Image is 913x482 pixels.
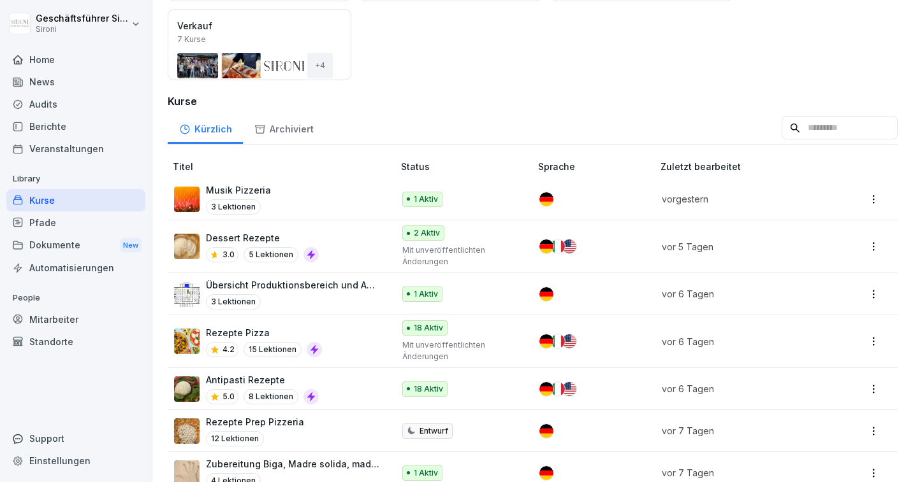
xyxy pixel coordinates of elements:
[174,329,200,354] img: tz25f0fmpb70tuguuhxz5i1d.png
[174,281,200,307] img: yywuv9ckt9ax3nq56adns8w7.png
[562,239,576,253] img: us.svg
[539,192,553,206] img: de.svg
[6,169,145,189] p: Library
[402,339,518,362] p: Mit unveröffentlichten Änderungen
[168,94,898,109] h3: Kurse
[402,245,518,267] p: Mit unveröffentlichten Änderungen
[414,194,438,205] p: 1 Aktiv
[36,25,129,34] p: Sironi
[414,288,438,300] p: 1 Aktiv
[6,330,145,353] a: Standorte
[6,427,145,450] div: Support
[662,192,822,206] p: vorgestern
[414,322,443,334] p: 18 Aktiv
[414,383,443,395] p: 18 Aktiv
[6,234,145,257] div: Dokumente
[539,287,553,301] img: de.svg
[6,211,145,234] a: Pfade
[173,160,396,173] p: Titel
[168,9,351,80] a: Verkauf7 Kurse+4
[551,334,565,348] img: it.svg
[414,227,440,239] p: 2 Aktiv
[307,53,333,78] div: + 4
[661,160,837,173] p: Zuletzt bearbeitet
[223,249,235,260] p: 3.0
[420,425,448,437] p: Entwurf
[206,278,381,292] p: Übersicht Produktionsbereich und Abläufe
[538,160,655,173] p: Sprache
[6,288,145,308] p: People
[539,382,553,396] img: de.svg
[168,111,243,144] a: Kürzlich
[551,239,565,253] img: it.svg
[244,342,302,357] p: 15 Lektionen
[223,344,235,355] p: 4.2
[177,34,206,45] p: 7 Kurse
[6,138,145,160] a: Veranstaltungen
[6,234,145,257] a: DokumenteNew
[562,334,576,348] img: us.svg
[662,287,822,301] p: vor 6 Tagen
[662,240,822,253] p: vor 5 Tagen
[174,234,200,259] img: fr9tmtynacnbc68n3kf2tpkd.png
[6,308,145,330] a: Mitarbeiter
[662,335,822,348] p: vor 6 Tagen
[6,257,145,279] a: Automatisierungen
[244,389,298,404] p: 8 Lektionen
[206,294,261,309] p: 3 Lektionen
[414,467,438,479] p: 1 Aktiv
[206,183,271,197] p: Musik Pizzeria
[206,326,322,339] p: Rezepte Pizza
[36,13,129,24] p: Geschäftsführer Sironi
[243,111,325,144] a: Archiviert
[206,231,319,245] p: Dessert Rezepte
[551,382,565,396] img: it.svg
[223,391,235,402] p: 5.0
[539,239,553,253] img: de.svg
[120,238,142,253] div: New
[539,424,553,438] img: de.svg
[6,189,145,211] a: Kurse
[6,48,145,71] a: Home
[6,93,145,115] a: Audits
[662,466,822,479] p: vor 7 Tagen
[539,334,553,348] img: de.svg
[662,382,822,395] p: vor 6 Tagen
[662,424,822,437] p: vor 7 Tagen
[177,19,342,32] p: Verkauf
[174,418,200,444] img: t8ry6q6yg4tyn67dbydlhqpn.png
[6,71,145,93] a: News
[206,431,264,446] p: 12 Lektionen
[6,115,145,138] a: Berichte
[206,415,304,429] p: Rezepte Prep Pizzeria
[174,376,200,402] img: pak3lu93rb7wwt42kbfr1gbm.png
[206,457,381,471] p: Zubereitung Biga, Madre solida, madre liquida
[6,450,145,472] a: Einstellungen
[174,187,200,212] img: sgzbwvgoo4yrpflre49udgym.png
[206,373,319,386] p: Antipasti Rezepte
[244,247,298,262] p: 5 Lektionen
[539,466,553,480] img: de.svg
[562,382,576,396] img: us.svg
[401,160,533,173] p: Status
[206,199,261,215] p: 3 Lektionen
